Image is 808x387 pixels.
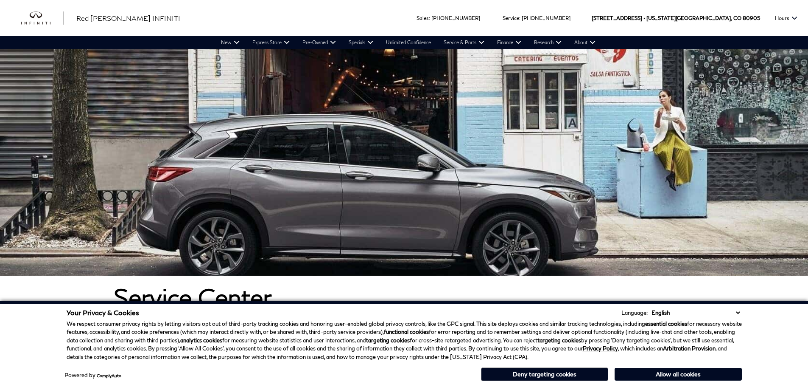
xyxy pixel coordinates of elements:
a: Service & Parts [437,36,491,49]
strong: functional cookies [384,328,429,335]
strong: analytics cookies [180,337,222,344]
img: INFINITI [21,11,64,25]
a: About [568,36,602,49]
span: Red [PERSON_NAME] INFINITI [76,14,180,22]
a: Research [528,36,568,49]
a: Red [PERSON_NAME] INFINITI [76,13,180,23]
span: Service [503,15,519,21]
a: Express Store [246,36,296,49]
button: Deny targeting cookies [481,367,608,381]
select: Language Select [649,308,742,317]
span: : [429,15,430,21]
a: Finance [491,36,528,49]
a: ComplyAuto [97,373,121,378]
strong: Arbitration Provision [663,345,716,352]
div: Powered by [64,373,121,378]
a: Pre-Owned [296,36,342,49]
span: Your Privacy & Cookies [67,308,139,316]
div: Language: [621,310,648,316]
a: [PHONE_NUMBER] [522,15,570,21]
strong: targeting cookies [366,337,410,344]
h1: Service Center [114,284,695,311]
a: Privacy Policy [583,345,618,352]
strong: essential cookies [645,320,687,327]
a: Specials [342,36,380,49]
span: : [519,15,520,21]
a: [PHONE_NUMBER] [431,15,480,21]
p: We respect consumer privacy rights by letting visitors opt out of third-party tracking cookies an... [67,320,742,362]
span: Sales [417,15,429,21]
a: infiniti [21,11,64,25]
strong: targeting cookies [537,337,581,344]
a: Unlimited Confidence [380,36,437,49]
nav: Main Navigation [215,36,602,49]
button: Allow all cookies [615,368,742,381]
a: New [215,36,246,49]
a: [STREET_ADDRESS] • [US_STATE][GEOGRAPHIC_DATA], CO 80905 [592,15,760,21]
